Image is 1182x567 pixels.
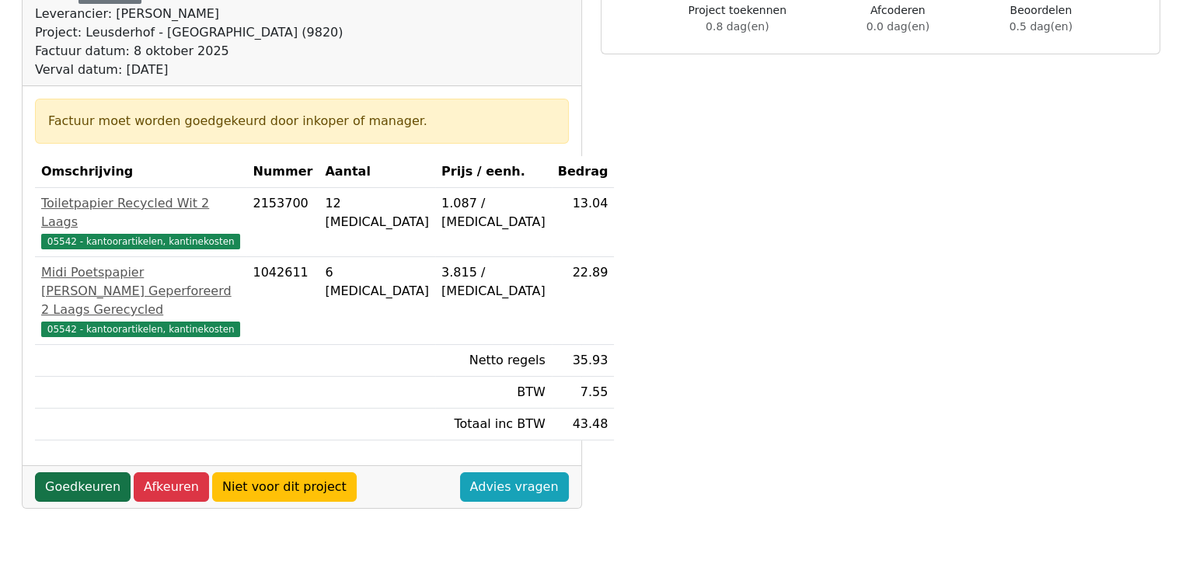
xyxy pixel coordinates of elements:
[866,20,929,33] span: 0.0 dag(en)
[319,156,435,188] th: Aantal
[35,23,343,42] div: Project: Leusderhof - [GEOGRAPHIC_DATA] (9820)
[552,257,615,345] td: 22.89
[460,472,569,502] a: Advies vragen
[41,263,240,338] a: Midi Poetspapier [PERSON_NAME] Geperforeerd 2 Laags Gerecycled05542 - kantoorartikelen, kantineko...
[1009,20,1072,33] span: 0.5 dag(en)
[35,42,343,61] div: Factuur datum: 8 oktober 2025
[441,194,546,231] div: 1.087 / [MEDICAL_DATA]
[706,20,769,33] span: 0.8 dag(en)
[48,112,556,130] div: Factuur moet worden goedgekeurd door inkoper of manager.
[552,345,615,377] td: 35.93
[435,156,552,188] th: Prijs / eenh.
[134,472,209,502] a: Afkeuren
[441,263,546,301] div: 3.815 / [MEDICAL_DATA]
[1009,2,1072,35] div: Beoordelen
[689,2,786,35] div: Project toekennen
[435,345,552,377] td: Netto regels
[35,5,343,23] div: Leverancier: [PERSON_NAME]
[866,2,929,35] div: Afcoderen
[35,156,246,188] th: Omschrijving
[552,409,615,440] td: 43.48
[41,263,240,319] div: Midi Poetspapier [PERSON_NAME] Geperforeerd 2 Laags Gerecycled
[246,156,319,188] th: Nummer
[246,257,319,345] td: 1042611
[41,322,240,337] span: 05542 - kantoorartikelen, kantinekosten
[325,194,429,231] div: 12 [MEDICAL_DATA]
[552,156,615,188] th: Bedrag
[246,188,319,257] td: 2153700
[212,472,357,502] a: Niet voor dit project
[435,377,552,409] td: BTW
[325,263,429,301] div: 6 [MEDICAL_DATA]
[41,194,240,231] div: Toiletpapier Recycled Wit 2 Laags
[41,234,240,249] span: 05542 - kantoorartikelen, kantinekosten
[552,377,615,409] td: 7.55
[552,188,615,257] td: 13.04
[41,194,240,250] a: Toiletpapier Recycled Wit 2 Laags05542 - kantoorartikelen, kantinekosten
[35,61,343,79] div: Verval datum: [DATE]
[35,472,131,502] a: Goedkeuren
[435,409,552,440] td: Totaal inc BTW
